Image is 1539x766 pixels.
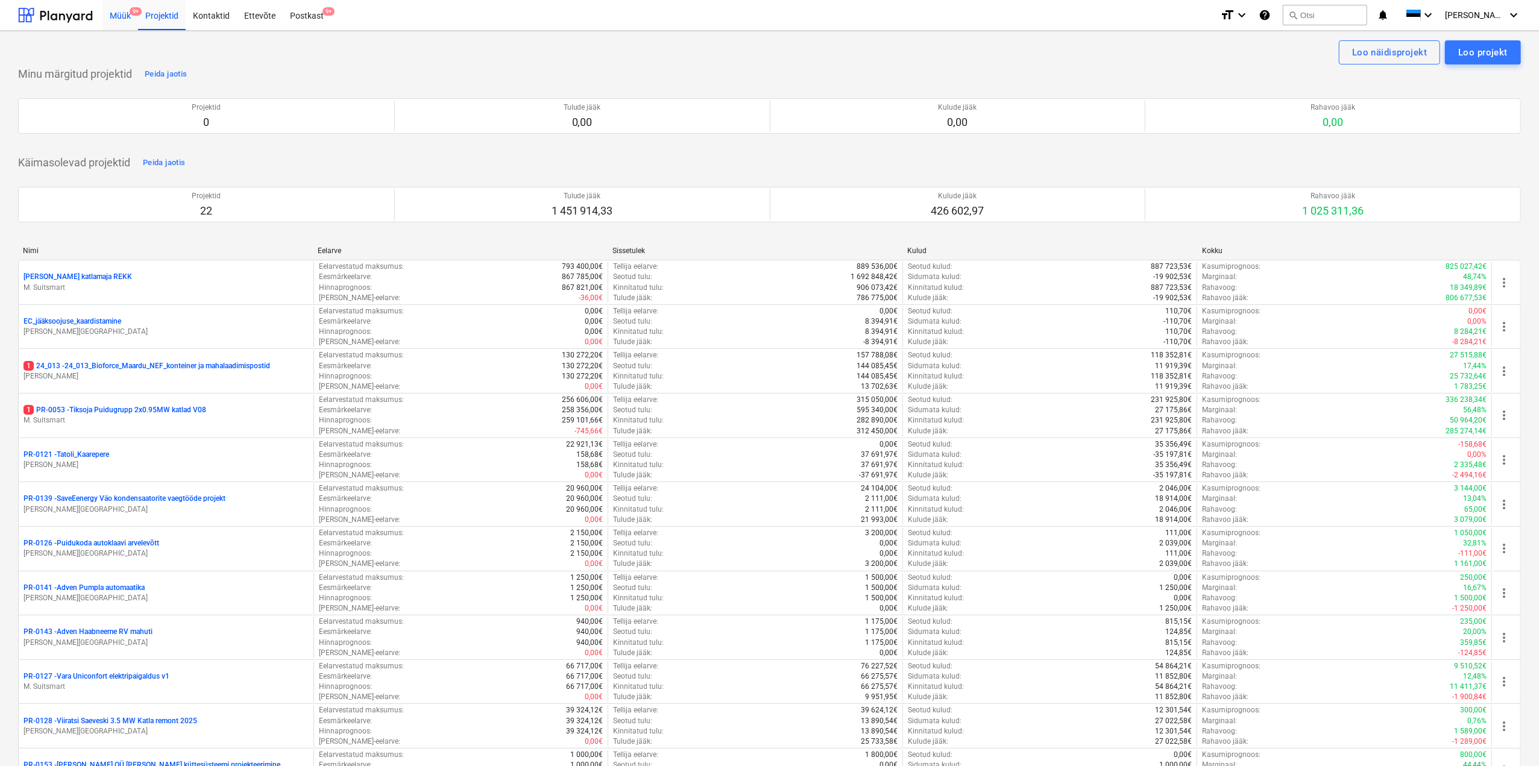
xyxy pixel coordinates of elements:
p: 426 602,97 [931,204,984,218]
p: Eesmärkeelarve : [319,272,372,282]
p: Kasumiprognoos : [1202,528,1260,538]
p: -2 494,16€ [1452,470,1487,480]
p: Tulude jääk [564,102,601,113]
p: -110,70€ [1163,337,1192,347]
p: Rahavoog : [1202,327,1237,337]
p: Kinnitatud tulu : [613,283,664,293]
div: Sissetulek [612,246,898,255]
p: PR-0139 - SaveEenergy Väo kondensaatorite vaegtööde projekt [24,494,225,504]
p: 2 046,00€ [1159,504,1192,515]
p: Tellija eelarve : [613,439,658,450]
p: 0,00€ [880,439,898,450]
p: 22 921,13€ [566,439,603,450]
p: 17,44% [1463,361,1487,371]
p: [PERSON_NAME][GEOGRAPHIC_DATA] [24,548,309,559]
span: 1 [24,405,34,415]
p: 27 175,86€ [1155,405,1192,415]
p: 21 993,00€ [861,515,898,525]
p: Kasumiprognoos : [1202,483,1260,494]
p: Kulude jääk : [908,293,948,303]
p: Tellija eelarve : [613,395,658,405]
p: Seotud kulud : [908,262,952,272]
p: 0,00% [1467,450,1487,460]
p: 2 335,48€ [1454,460,1487,470]
p: Kasumiprognoos : [1202,262,1260,272]
p: Sidumata kulud : [908,494,961,504]
i: keyboard_arrow_down [1421,8,1435,22]
p: 118 352,81€ [1151,371,1192,381]
p: 0,00€ [585,470,603,480]
p: Tulude jääk : [613,426,652,436]
p: Rahavoo jääk : [1202,515,1248,525]
p: -19 902,53€ [1153,293,1192,303]
p: PR-0126 - Puidukoda autoklaavi arvelevõtt [24,538,159,548]
p: 35 356,49€ [1155,460,1192,470]
p: [PERSON_NAME]-eelarve : [319,426,400,436]
p: Marginaal : [1202,450,1237,460]
p: Hinnaprognoos : [319,415,372,425]
p: 118 352,81€ [1151,350,1192,360]
span: more_vert [1497,719,1511,733]
p: Hinnaprognoos : [319,460,372,470]
div: PR-0126 -Puidukoda autoklaavi arvelevõtt[PERSON_NAME][GEOGRAPHIC_DATA] [24,538,309,559]
p: Tellija eelarve : [613,306,658,316]
p: 35 356,49€ [1155,439,1192,450]
p: Sidumata kulud : [908,316,961,327]
span: more_vert [1497,497,1511,512]
p: PR-0141 - Adven Pumpla automaatika [24,583,145,593]
p: Sidumata kulud : [908,405,961,415]
p: 0,00€ [880,306,898,316]
span: 9+ [323,7,335,16]
p: Tellija eelarve : [613,483,658,494]
p: Rahavoo jääk : [1202,337,1248,347]
p: 285 274,14€ [1446,426,1487,436]
p: 130 272,20€ [562,350,603,360]
p: Projektid [192,102,221,113]
p: 22 [192,204,221,218]
p: Rahavoog : [1202,504,1237,515]
span: more_vert [1497,453,1511,467]
p: Eesmärkeelarve : [319,494,372,504]
div: Loo projekt [1458,45,1508,60]
p: 110,70€ [1165,306,1192,316]
p: 0,00€ [585,515,603,525]
p: 595 340,00€ [857,405,898,415]
p: Seotud tulu : [613,272,652,282]
p: 1 692 848,42€ [851,272,898,282]
p: Eelarvestatud maksumus : [319,483,404,494]
p: Rahavoo jääk : [1202,470,1248,480]
p: Kinnitatud tulu : [613,415,664,425]
i: notifications [1377,8,1389,22]
p: 0,00€ [585,327,603,337]
p: 158,68€ [576,460,603,470]
span: more_vert [1497,586,1511,600]
p: 867 821,00€ [562,283,603,293]
p: Hinnaprognoos : [319,327,372,337]
p: Rahavoog : [1202,283,1237,293]
button: Otsi [1283,5,1367,25]
div: 124_013 -24_013_Bioforce_Maardu_NEF_konteiner ja mahalaadimispostid[PERSON_NAME] [24,361,309,381]
p: -35 197,81€ [1153,470,1192,480]
p: 24_013 - 24_013_Bioforce_Maardu_NEF_konteiner ja mahalaadimispostid [24,361,270,371]
p: 312 450,00€ [857,426,898,436]
p: 0,00 [938,115,977,130]
p: EC_jääksoojuse_kaardistamine [24,316,121,327]
p: Seotud tulu : [613,538,652,548]
p: Marginaal : [1202,361,1237,371]
p: 0,00€ [585,316,603,327]
p: Seotud kulud : [908,306,952,316]
p: Kinnitatud kulud : [908,415,964,425]
p: Hinnaprognoos : [319,283,372,293]
p: Tulude jääk : [613,470,652,480]
p: 1 050,00€ [1454,528,1487,538]
p: Kasumiprognoos : [1202,439,1260,450]
p: Seotud kulud : [908,439,952,450]
p: Tulude jääk : [613,515,652,525]
p: 906 073,42€ [857,283,898,293]
p: 18 349,89€ [1450,283,1487,293]
p: [PERSON_NAME] katlamaja REKK [24,272,132,282]
div: PR-0121 -Tatoli_Kaarepere[PERSON_NAME] [24,450,309,470]
p: 887 723,53€ [1151,283,1192,293]
p: 2 150,00€ [570,538,603,548]
p: 130 272,20€ [562,371,603,381]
